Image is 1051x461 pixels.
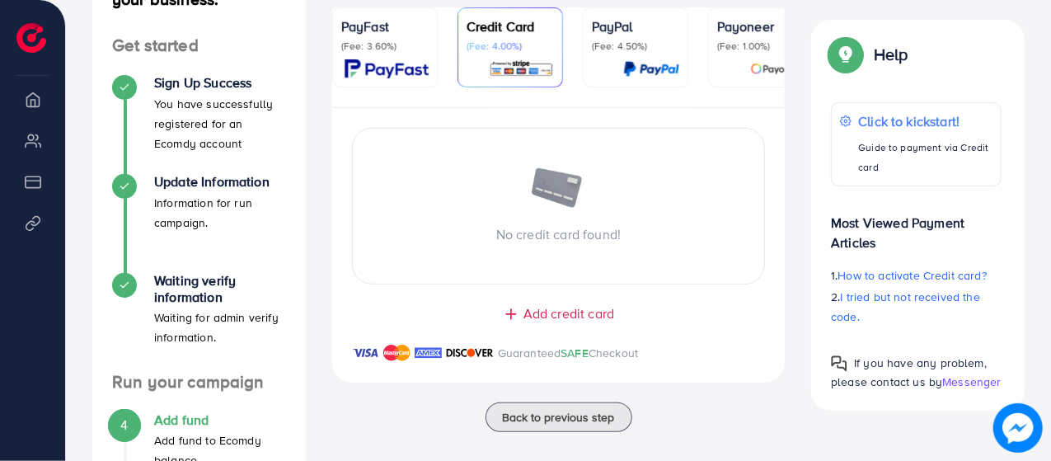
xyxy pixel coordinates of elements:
[154,75,286,91] h4: Sign Up Success
[467,16,554,36] p: Credit Card
[352,343,379,363] img: brand
[341,16,429,36] p: PayFast
[486,402,632,432] button: Back to previous step
[874,45,908,64] p: Help
[154,308,286,347] p: Waiting for admin verify information.
[942,374,1001,390] span: Messenger
[353,224,765,244] p: No credit card found!
[561,345,589,361] span: SAFE
[92,273,306,372] li: Waiting verify information
[750,59,805,78] img: card
[154,412,286,428] h4: Add fund
[120,416,128,435] span: 4
[623,59,679,78] img: card
[415,343,442,363] img: brand
[838,267,987,284] span: How to activate Credit card?
[467,40,554,53] p: (Fee: 4.00%)
[717,16,805,36] p: Payoneer
[831,355,987,390] span: If you have any problem, please contact us by
[498,343,639,363] p: Guaranteed Checkout
[831,266,1002,285] p: 1.
[154,273,286,304] h4: Waiting verify information
[154,193,286,233] p: Information for run campaign.
[154,174,286,190] h4: Update Information
[154,94,286,153] p: You have successfully registered for an Ecomdy account
[858,138,992,177] p: Guide to payment via Credit card
[489,59,554,78] img: card
[831,287,1002,327] p: 2.
[383,343,411,363] img: brand
[592,40,679,53] p: (Fee: 4.50%)
[831,200,1002,252] p: Most Viewed Payment Articles
[345,59,429,78] img: card
[92,372,306,393] h4: Run your campaign
[341,40,429,53] p: (Fee: 3.60%)
[92,75,306,174] li: Sign Up Success
[503,409,615,426] span: Back to previous step
[592,16,679,36] p: PayPal
[523,304,614,323] span: Add credit card
[717,40,805,53] p: (Fee: 1.00%)
[831,289,980,325] span: I tried but not received the code.
[831,355,847,372] img: Popup guide
[858,111,992,131] p: Click to kickstart!
[446,343,494,363] img: brand
[831,40,861,69] img: Popup guide
[92,174,306,273] li: Update Information
[993,403,1043,453] img: image
[16,23,46,53] img: logo
[92,35,306,56] h4: Get started
[530,168,588,211] img: image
